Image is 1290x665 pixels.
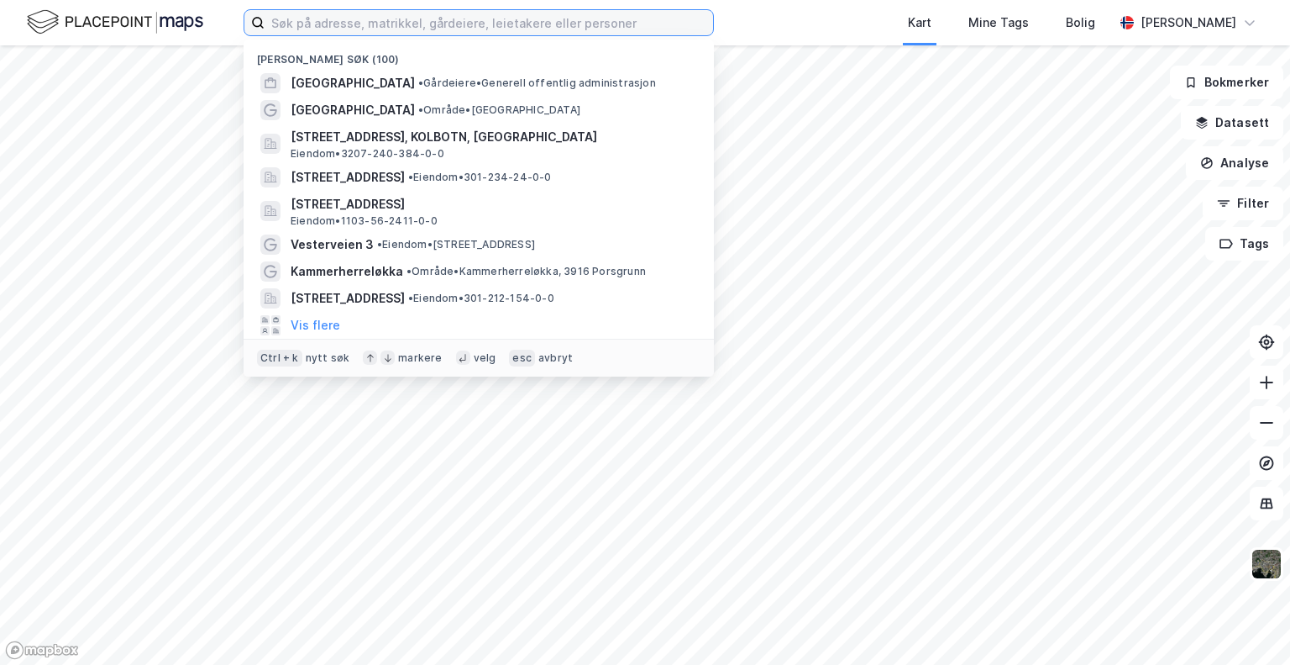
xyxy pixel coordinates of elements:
[1170,66,1283,99] button: Bokmerker
[291,235,374,255] span: Vesterveien 3
[257,350,302,367] div: Ctrl + k
[291,127,694,147] span: [STREET_ADDRESS], KOLBOTN, [GEOGRAPHIC_DATA]
[1203,187,1283,220] button: Filter
[306,351,350,365] div: nytt søk
[291,73,415,93] span: [GEOGRAPHIC_DATA]
[408,292,413,304] span: •
[5,641,79,660] a: Mapbox homepage
[418,103,423,116] span: •
[377,238,535,251] span: Eiendom • [STREET_ADDRESS]
[291,214,438,228] span: Eiendom • 1103-56-2411-0-0
[1205,227,1283,261] button: Tags
[408,292,554,305] span: Eiendom • 301-212-154-0-0
[291,147,444,161] span: Eiendom • 3207-240-384-0-0
[1206,584,1290,665] iframe: Chat Widget
[1206,584,1290,665] div: Kontrollprogram for chat
[418,77,656,90] span: Gårdeiere • Generell offentlig administrasjon
[265,10,713,35] input: Søk på adresse, matrikkel, gårdeiere, leietakere eller personer
[406,265,646,278] span: Område • Kammerherreløkka, 3916 Porsgrunn
[408,171,552,184] span: Eiendom • 301-234-24-0-0
[291,100,415,120] span: [GEOGRAPHIC_DATA]
[27,8,203,37] img: logo.f888ab2527a4732fd821a326f86c7f29.svg
[408,171,413,183] span: •
[377,238,382,251] span: •
[908,13,931,33] div: Kart
[291,288,405,309] span: [STREET_ADDRESS]
[1186,146,1283,180] button: Analyse
[244,40,714,70] div: [PERSON_NAME] søk (100)
[291,167,405,187] span: [STREET_ADDRESS]
[291,315,340,335] button: Vis flere
[968,13,1029,33] div: Mine Tags
[418,103,580,117] span: Område • [GEOGRAPHIC_DATA]
[1251,548,1282,580] img: 9k=
[538,351,573,365] div: avbryt
[406,265,412,277] span: •
[418,77,423,89] span: •
[474,351,496,365] div: velg
[1066,13,1095,33] div: Bolig
[291,194,694,214] span: [STREET_ADDRESS]
[1181,106,1283,140] button: Datasett
[398,351,442,365] div: markere
[291,261,403,282] span: Kammerherreløkka
[1141,13,1236,33] div: [PERSON_NAME]
[509,350,535,367] div: esc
